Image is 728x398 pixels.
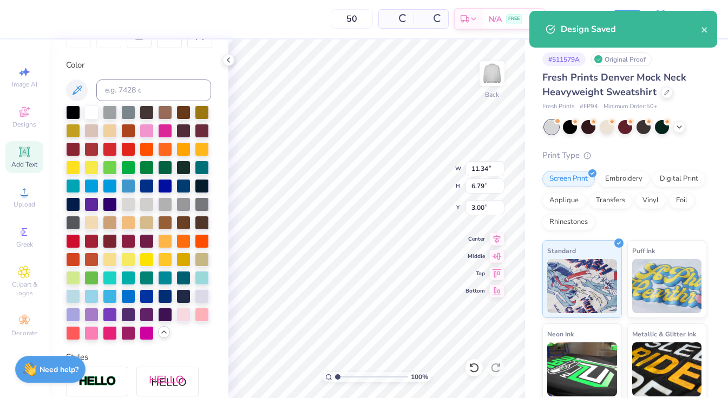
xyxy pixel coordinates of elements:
[149,375,187,388] img: Shadow
[632,328,696,340] span: Metallic & Glitter Ink
[96,79,211,101] input: e.g. 7428 c
[331,9,373,29] input: – –
[489,14,502,25] span: N/A
[547,328,574,340] span: Neon Ink
[14,200,35,209] span: Upload
[11,329,37,337] span: Decorate
[508,15,520,23] span: FREE
[66,59,211,71] div: Color
[632,342,702,396] img: Metallic & Glitter Ink
[547,342,617,396] img: Neon Ink
[16,240,33,249] span: Greek
[701,23,709,36] button: close
[12,80,37,89] span: Image AI
[5,280,43,297] span: Clipart & logos
[66,351,211,363] div: Styles
[40,364,78,375] strong: Need help?
[12,120,36,129] span: Designs
[561,23,701,36] div: Design Saved
[78,375,116,388] img: Stroke
[411,372,428,382] span: 100 %
[11,160,37,169] span: Add Text
[550,8,604,30] input: Untitled Design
